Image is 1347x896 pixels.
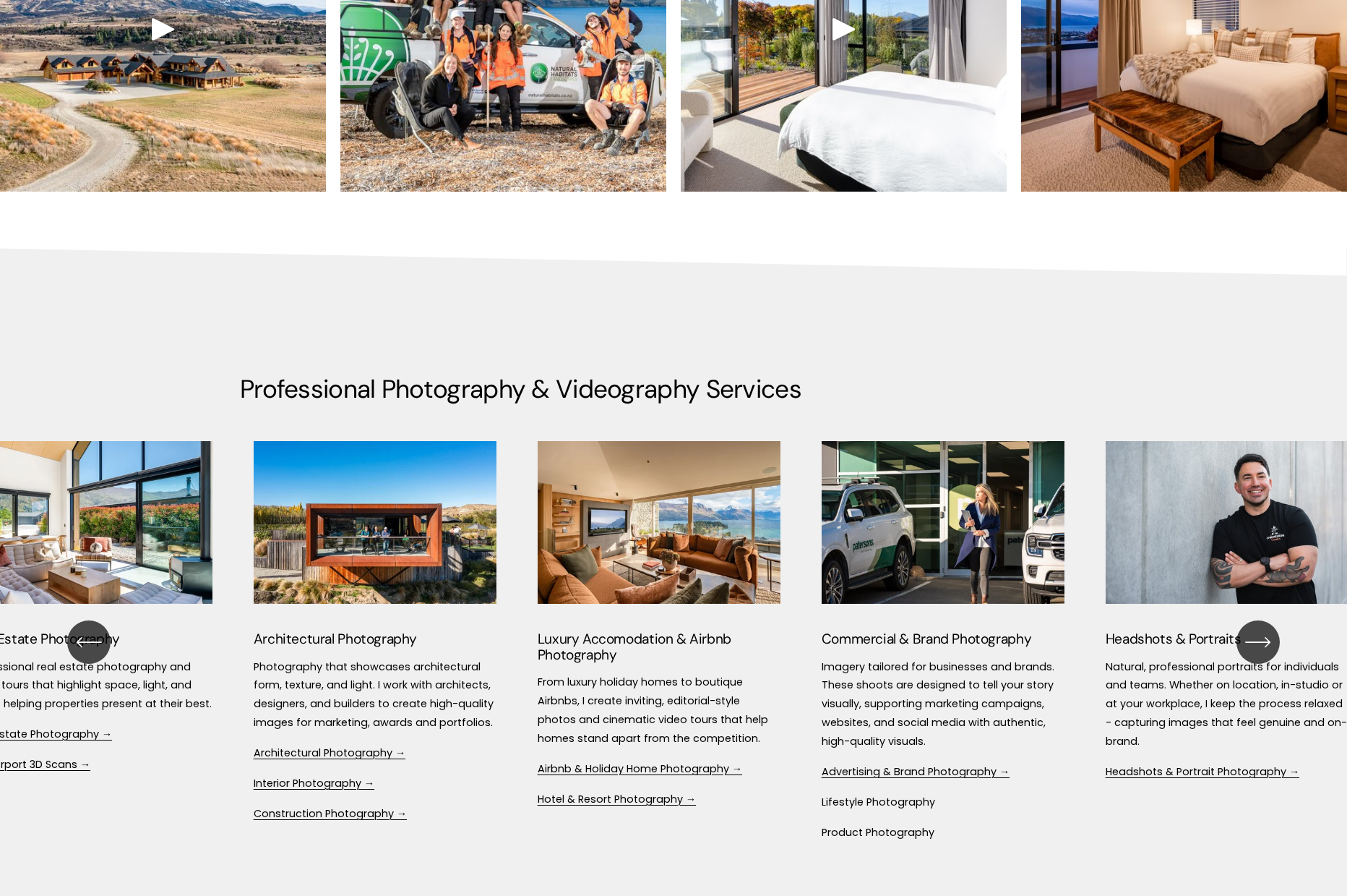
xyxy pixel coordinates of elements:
a: Construction Photography → [254,806,407,821]
a: Architectural Photography → [254,746,405,760]
button: Previous [67,620,111,664]
p: Professional Photography & Videography Services [240,367,1107,412]
a: Hotel & Resort Photography → [538,792,696,806]
a: Airbnb & Holiday Home Photography → [538,761,742,776]
a: Headshots & Portrait Photography → [1106,764,1299,779]
a: Advertising & Brand Photography → [822,764,1010,779]
a: Interior Photography → [254,776,374,790]
button: Next [1236,620,1280,664]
